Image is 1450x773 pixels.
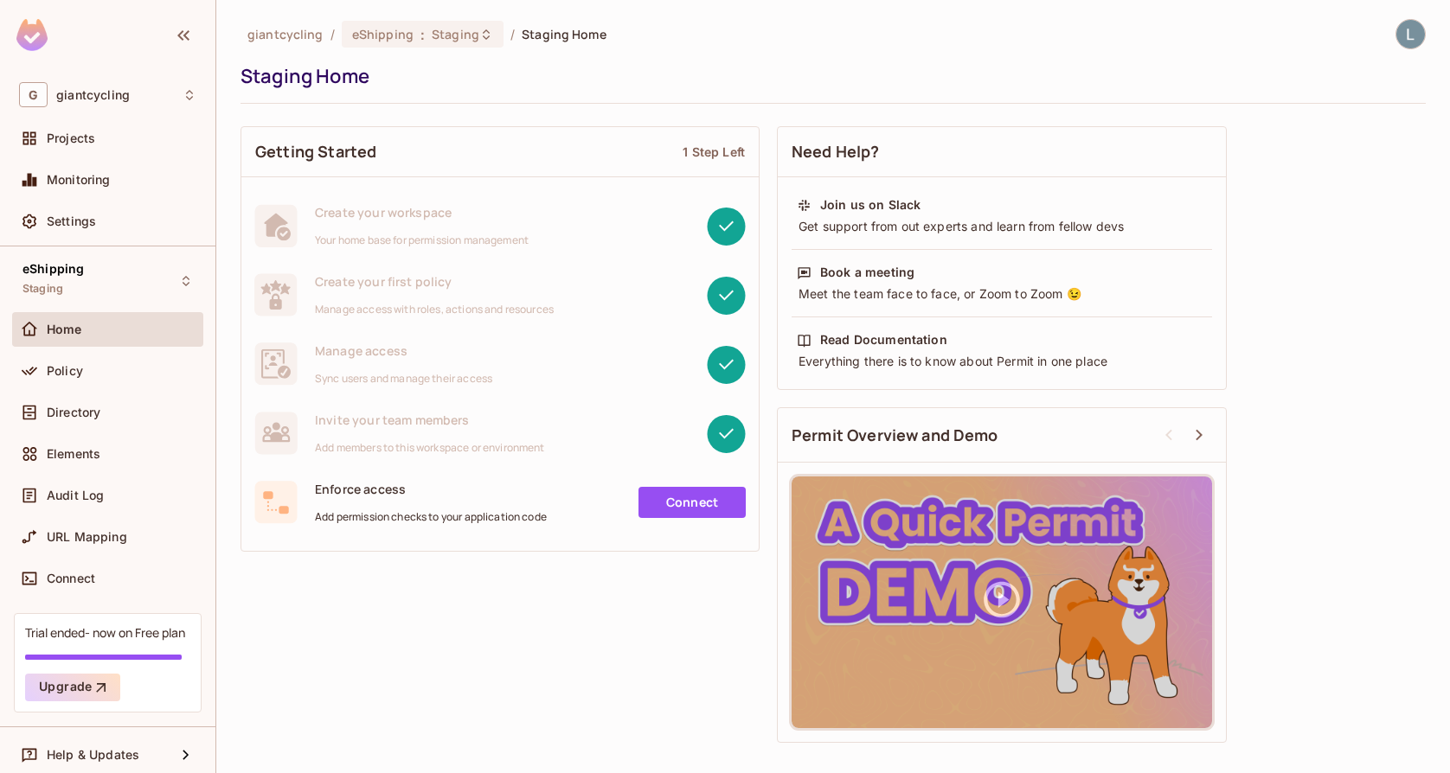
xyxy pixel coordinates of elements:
[47,323,82,336] span: Home
[22,282,63,296] span: Staging
[315,342,492,359] span: Manage access
[56,88,130,102] span: Workspace: giantcycling
[241,63,1417,89] div: Staging Home
[797,353,1207,370] div: Everything there is to know about Permit in one place
[352,26,414,42] span: eShipping
[47,748,139,762] span: Help & Updates
[432,26,479,42] span: Staging
[797,218,1207,235] div: Get support from out experts and learn from fellow devs
[820,196,921,214] div: Join us on Slack
[47,131,95,145] span: Projects
[315,412,545,428] span: Invite your team members
[247,26,324,42] span: the active workspace
[1396,20,1425,48] img: Lau Charles
[315,273,554,290] span: Create your first policy
[315,372,492,386] span: Sync users and manage their access
[315,204,529,220] span: Create your workspace
[19,82,48,107] span: G
[47,214,96,228] span: Settings
[47,364,83,378] span: Policy
[25,674,120,701] button: Upgrade
[315,303,554,316] span: Manage access with roles, actions and resources
[315,233,529,247] span: Your home base for permission management
[315,510,547,524] span: Add permission checks to your application code
[797,285,1207,303] div: Meet the team face to face, or Zoom to Zoom 😉
[47,406,100,419] span: Directory
[820,331,947,348] div: Read Documentation
[255,141,376,163] span: Getting Started
[683,144,745,160] div: 1 Step Left
[638,487,746,518] a: Connect
[522,26,606,42] span: Staging Home
[315,481,547,497] span: Enforce access
[47,489,104,502] span: Audit Log
[792,425,998,446] span: Permit Overview and Demo
[792,141,880,163] span: Need Help?
[47,447,100,461] span: Elements
[510,26,515,42] li: /
[47,572,95,585] span: Connect
[16,19,48,51] img: SReyMgAAAABJRU5ErkJggg==
[25,624,185,641] div: Trial ended- now on Free plan
[47,173,111,187] span: Monitoring
[315,441,545,455] span: Add members to this workspace or environment
[420,28,426,42] span: :
[47,530,127,544] span: URL Mapping
[22,262,84,276] span: eShipping
[820,264,914,281] div: Book a meeting
[330,26,335,42] li: /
